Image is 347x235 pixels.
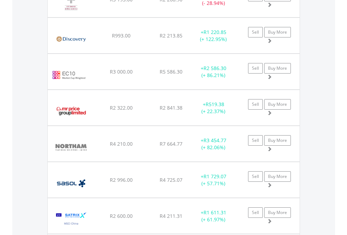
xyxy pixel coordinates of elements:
[192,29,235,43] div: + (+ 122.95%)
[264,27,291,37] a: Buy More
[112,32,131,39] span: R993.00
[264,63,291,74] a: Buy More
[160,32,182,39] span: R2 213.85
[203,29,226,35] span: R1 220.85
[248,207,263,218] a: Sell
[51,27,91,51] img: EQU.ZA.DSY.png
[203,173,226,180] span: R1 729.07
[160,104,182,111] span: R2 841.38
[110,213,133,219] span: R2 600.00
[264,171,291,182] a: Buy More
[110,68,133,75] span: R3 000.00
[51,207,92,232] img: EQU.ZA.STXCHN.png
[248,27,263,37] a: Sell
[264,207,291,218] a: Buy More
[192,65,235,79] div: + (+ 86.21%)
[51,63,87,88] img: EC10.EC.EC10.png
[160,177,182,183] span: R4 725.07
[110,177,133,183] span: R2 996.00
[264,99,291,110] a: Buy More
[248,63,263,74] a: Sell
[160,140,182,147] span: R7 664.77
[206,101,224,108] span: R519.38
[192,101,235,115] div: + (+ 22.37%)
[248,99,263,110] a: Sell
[51,99,91,124] img: EQU.ZA.MRP.png
[192,209,235,223] div: + (+ 61.97%)
[203,209,226,216] span: R1 611.31
[160,213,182,219] span: R4 211.31
[203,65,226,71] span: R2 586.30
[203,137,226,144] span: R3 454.77
[248,135,263,146] a: Sell
[192,137,235,151] div: + (+ 82.06%)
[51,135,91,160] img: EQU.ZA.NPH.png
[110,140,133,147] span: R4 210.00
[192,173,235,187] div: + (+ 57.71%)
[248,171,263,182] a: Sell
[110,104,133,111] span: R2 322.00
[160,68,182,75] span: R5 586.30
[51,171,91,196] img: EQU.ZA.SOL.png
[264,135,291,146] a: Buy More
